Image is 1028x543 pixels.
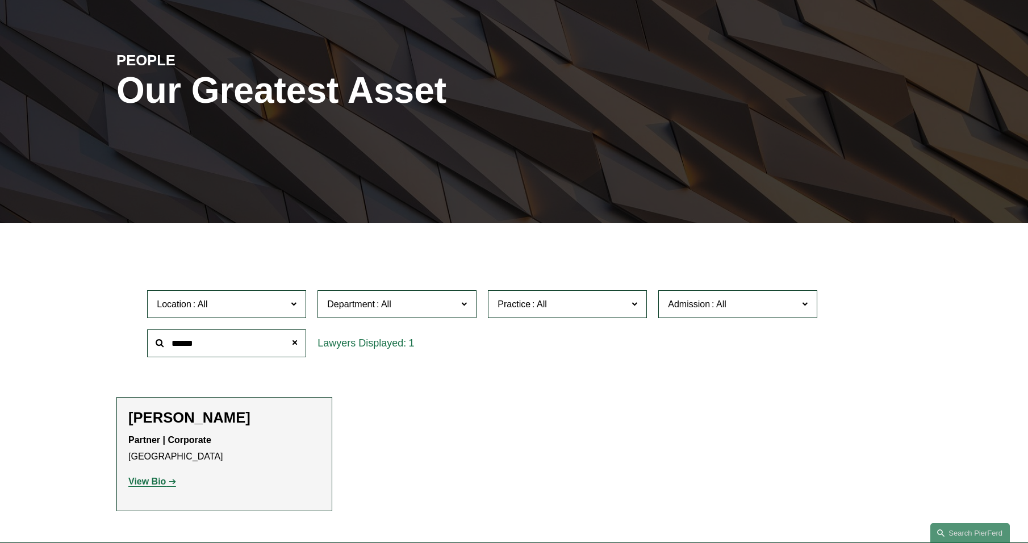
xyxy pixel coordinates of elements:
span: Practice [498,299,530,309]
p: [GEOGRAPHIC_DATA] [128,432,320,465]
span: Department [327,299,375,309]
strong: View Bio [128,477,166,486]
h2: [PERSON_NAME] [128,409,320,427]
span: Admission [668,299,710,309]
a: Search this site [930,523,1010,543]
span: 1 [408,337,414,349]
h1: Our Greatest Asset [116,70,646,111]
span: Location [157,299,191,309]
a: View Bio [128,477,176,486]
strong: Partner | Corporate [128,435,211,445]
h4: PEOPLE [116,51,315,69]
